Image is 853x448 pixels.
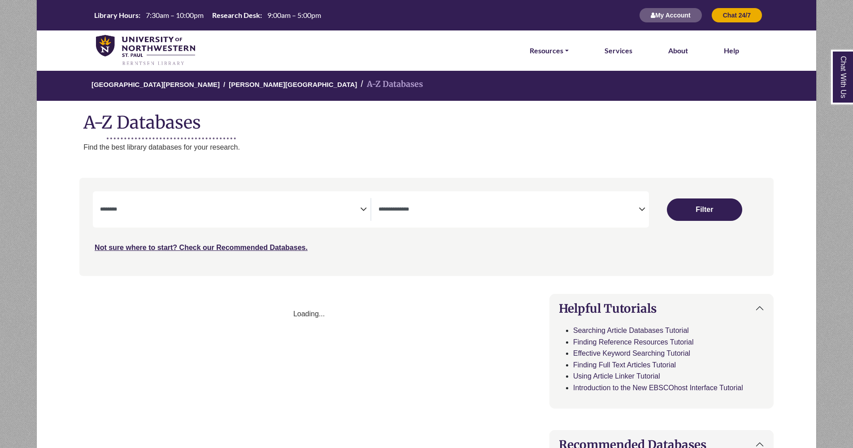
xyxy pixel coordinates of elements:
li: A-Z Databases [357,78,423,91]
a: Introduction to the New EBSCOhost Interface Tutorial [573,384,743,392]
table: Hours Today [91,10,325,19]
button: Helpful Tutorials [550,294,773,323]
a: Hours Today [91,10,325,21]
button: Chat 24/7 [711,8,762,23]
textarea: Filter [100,207,360,214]
span: 9:00am – 5:00pm [267,11,321,19]
div: Loading... [79,308,539,320]
a: Resources [530,45,569,56]
a: My Account [639,11,702,19]
a: About [668,45,688,56]
a: Not sure where to start? Check our Recommended Databases. [95,244,308,251]
textarea: Filter [379,207,639,214]
img: library_home [96,35,195,66]
nav: Search filters [79,178,774,276]
a: Using Article Linker Tutorial [573,372,660,380]
a: Searching Article Databases Tutorial [573,327,689,334]
a: Help [724,45,739,56]
a: Effective Keyword Searching Tutorial [573,349,690,357]
p: Find the best library databases for your research. [83,142,816,153]
th: Research Desk: [209,10,262,20]
nav: breadcrumb [36,70,816,101]
span: 7:30am – 10:00pm [146,11,204,19]
a: [GEOGRAPHIC_DATA][PERSON_NAME] [91,79,220,88]
button: Submit for Search Results [667,198,742,221]
a: [PERSON_NAME][GEOGRAPHIC_DATA] [229,79,357,88]
a: Finding Full Text Articles Tutorial [573,361,676,369]
a: Chat 24/7 [711,11,762,19]
th: Library Hours: [91,10,141,20]
a: Finding Reference Resources Tutorial [573,338,694,346]
a: Services [605,45,632,56]
h1: A-Z Databases [37,105,816,133]
button: My Account [639,8,702,23]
